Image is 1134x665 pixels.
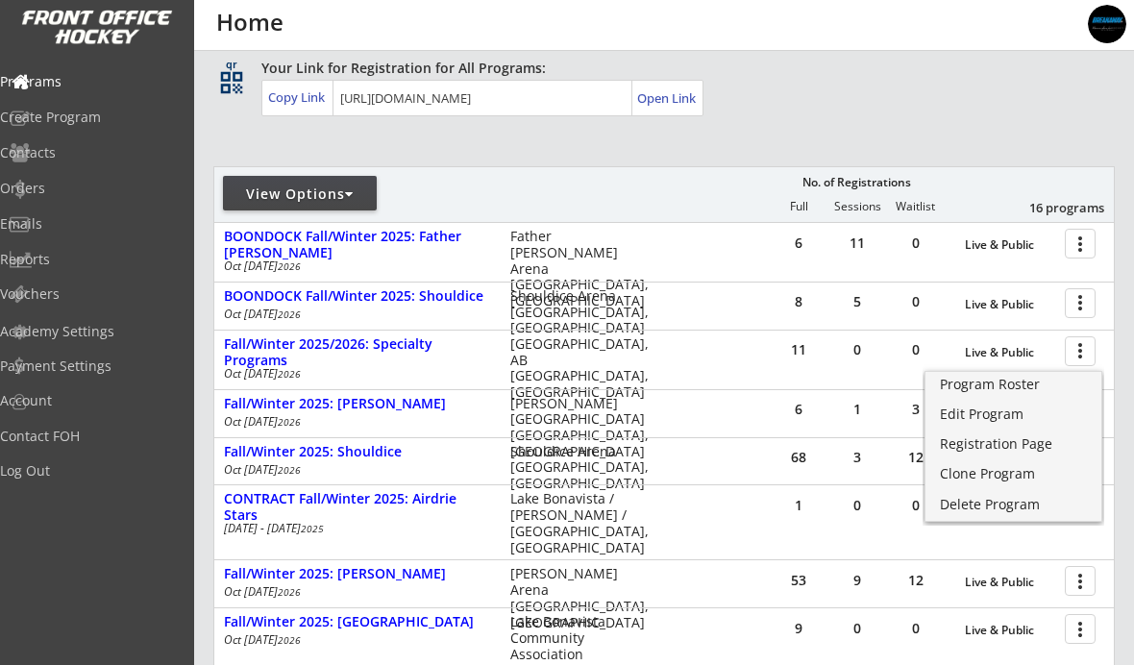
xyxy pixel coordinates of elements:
div: Fall/Winter 2025/2026: Specialty Programs [224,336,490,369]
div: CONTRACT Fall/Winter 2025: Airdrie Stars [224,491,490,524]
em: 2026 [278,308,301,321]
div: 5 [828,295,886,308]
div: 3 [887,403,945,416]
div: Fall/Winter 2025: Shouldice [224,444,490,460]
div: Live & Public [965,238,1055,252]
div: [PERSON_NAME][GEOGRAPHIC_DATA] [GEOGRAPHIC_DATA], [GEOGRAPHIC_DATA] [510,396,658,460]
div: Lake Bonavista / [PERSON_NAME] / [GEOGRAPHIC_DATA], [GEOGRAPHIC_DATA] [510,491,658,555]
div: Delete Program [940,498,1087,511]
a: Open Link [637,85,698,111]
div: 0 [887,622,945,635]
div: 68 [770,451,827,464]
div: Fall/Winter 2025: [GEOGRAPHIC_DATA] [224,614,490,630]
div: 0 [887,343,945,357]
div: Oct [DATE] [224,368,484,380]
div: Father [PERSON_NAME] Arena [GEOGRAPHIC_DATA], [GEOGRAPHIC_DATA] [510,229,658,309]
div: Clone Program [940,467,1087,480]
div: Oct [DATE] [224,634,484,646]
div: 0 [887,295,945,308]
div: Your Link for Registration for All Programs: [261,59,1055,78]
div: 0 [828,622,886,635]
div: [DATE] - [DATE] [224,523,484,534]
div: Oct [DATE] [224,260,484,272]
div: 9 [828,574,886,587]
div: qr [219,59,242,71]
div: 3 [828,451,886,464]
button: more_vert [1065,566,1096,596]
div: Shouldice Arena [GEOGRAPHIC_DATA], [GEOGRAPHIC_DATA] [510,288,658,336]
div: 6 [770,236,827,250]
div: 0 [828,499,886,512]
div: 1 [828,403,886,416]
div: 16 programs [1004,199,1104,216]
div: Oct [DATE] [224,308,484,320]
div: No. of Registrations [797,176,916,189]
div: 12 [887,451,945,464]
div: [GEOGRAPHIC_DATA], AB [GEOGRAPHIC_DATA], [GEOGRAPHIC_DATA] [510,336,658,401]
em: 2026 [278,367,301,381]
div: 0 [887,499,945,512]
div: Oct [DATE] [224,464,484,476]
div: View Options [223,185,377,204]
div: BOONDOCK Fall/Winter 2025: Shouldice [224,288,490,305]
div: BOONDOCK Fall/Winter 2025: Father [PERSON_NAME] [224,229,490,261]
button: more_vert [1065,288,1096,318]
div: Copy Link [268,88,329,106]
div: Fall/Winter 2025: [PERSON_NAME] [224,396,490,412]
button: more_vert [1065,229,1096,259]
div: Full [770,200,827,213]
div: Oct [DATE] [224,416,484,428]
div: Edit Program [940,407,1087,421]
div: Live & Public [965,346,1055,359]
div: 8 [770,295,827,308]
div: Registration Page [940,437,1087,451]
em: 2026 [278,633,301,647]
em: 2026 [278,463,301,477]
a: Registration Page [925,431,1101,460]
div: 0 [828,343,886,357]
a: Program Roster [925,372,1101,401]
div: 11 [828,236,886,250]
div: Oct [DATE] [224,586,484,598]
div: Live & Public [965,624,1055,637]
em: 2026 [278,415,301,429]
div: [PERSON_NAME] Arena [GEOGRAPHIC_DATA], [GEOGRAPHIC_DATA] [510,566,658,630]
div: Live & Public [965,298,1055,311]
em: 2026 [278,585,301,599]
em: 2026 [278,259,301,273]
div: 0 [887,236,945,250]
div: Shouldice Arena [GEOGRAPHIC_DATA], [GEOGRAPHIC_DATA] [510,444,658,492]
div: Sessions [828,200,886,213]
button: qr_code [217,68,246,97]
a: Edit Program [925,402,1101,431]
div: Open Link [637,90,698,107]
div: 11 [770,343,827,357]
div: 12 [887,574,945,587]
em: 2025 [301,522,324,535]
div: Live & Public [965,576,1055,589]
button: more_vert [1065,614,1096,644]
div: 9 [770,622,827,635]
div: 53 [770,574,827,587]
div: Program Roster [940,378,1087,391]
div: Fall/Winter 2025: [PERSON_NAME] [224,566,490,582]
div: Waitlist [886,200,944,213]
button: more_vert [1065,336,1096,366]
div: 6 [770,403,827,416]
div: 1 [770,499,827,512]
